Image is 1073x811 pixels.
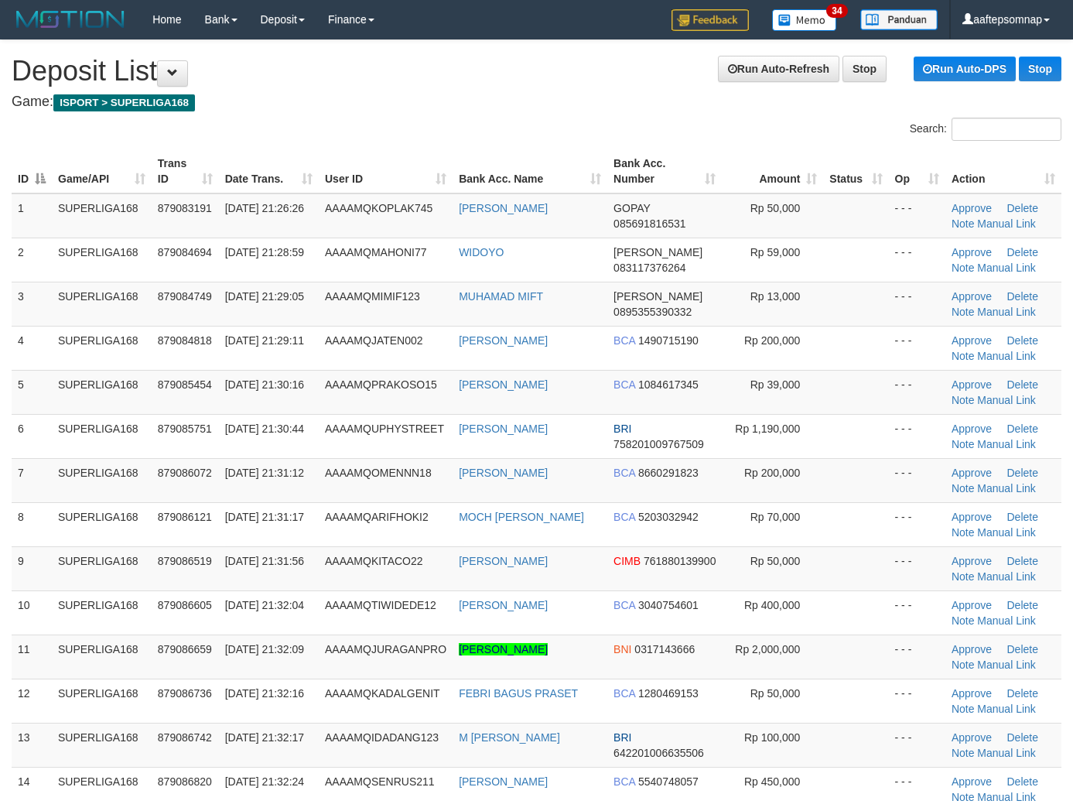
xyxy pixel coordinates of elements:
[459,202,548,214] a: [PERSON_NAME]
[638,775,699,788] span: Copy 5540748057 to clipboard
[952,262,975,274] a: Note
[613,599,635,611] span: BCA
[12,723,52,767] td: 13
[12,502,52,546] td: 8
[634,643,695,655] span: Copy 0317143666 to clipboard
[1006,334,1037,347] a: Delete
[52,282,152,326] td: SUPERLIGA168
[459,775,548,788] a: [PERSON_NAME]
[977,262,1036,274] a: Manual Link
[952,306,975,318] a: Note
[722,149,823,193] th: Amount: activate to sort column ascending
[158,334,212,347] span: 879084818
[613,290,702,303] span: [PERSON_NAME]
[744,775,800,788] span: Rp 450,000
[671,9,749,31] img: Feedback.jpg
[952,614,975,627] a: Note
[158,202,212,214] span: 879083191
[325,467,432,479] span: AAAAMQOMENNN18
[744,599,800,611] span: Rp 400,000
[613,687,635,700] span: BCA
[952,570,975,583] a: Note
[1006,555,1037,567] a: Delete
[613,306,692,318] span: Copy 0895355390332 to clipboard
[158,555,212,567] span: 879086519
[952,438,975,450] a: Note
[977,526,1036,539] a: Manual Link
[613,217,685,230] span: Copy 085691816531 to clipboard
[12,546,52,590] td: 9
[613,467,635,479] span: BCA
[744,334,800,347] span: Rp 200,000
[52,546,152,590] td: SUPERLIGA168
[952,775,992,788] a: Approve
[52,238,152,282] td: SUPERLIGA168
[889,193,945,238] td: - - -
[158,599,212,611] span: 879086605
[889,238,945,282] td: - - -
[952,202,992,214] a: Approve
[889,546,945,590] td: - - -
[12,635,52,679] td: 11
[325,687,440,700] span: AAAAMQKADALGENIT
[225,775,304,788] span: [DATE] 21:32:24
[52,414,152,458] td: SUPERLIGA168
[12,238,52,282] td: 2
[12,414,52,458] td: 6
[12,370,52,414] td: 5
[52,193,152,238] td: SUPERLIGA168
[914,56,1016,81] a: Run Auto-DPS
[52,149,152,193] th: Game/API: activate to sort column ascending
[977,570,1036,583] a: Manual Link
[158,467,212,479] span: 879086072
[459,423,548,435] a: [PERSON_NAME]
[52,723,152,767] td: SUPERLIGA168
[225,202,304,214] span: [DATE] 21:26:26
[12,767,52,811] td: 14
[889,679,945,723] td: - - -
[53,94,195,111] span: ISPORT > SUPERLIGA168
[952,482,975,494] a: Note
[325,599,436,611] span: AAAAMQTIWIDEDE12
[735,643,800,655] span: Rp 2,000,000
[952,643,992,655] a: Approve
[12,149,52,193] th: ID: activate to sort column descending
[889,767,945,811] td: - - -
[613,423,631,435] span: BRI
[638,378,699,391] span: Copy 1084617345 to clipboard
[977,747,1036,759] a: Manual Link
[952,731,992,744] a: Approve
[12,56,1061,87] h1: Deposit List
[158,775,212,788] span: 879086820
[613,511,635,523] span: BCA
[158,643,212,655] span: 879086659
[889,414,945,458] td: - - -
[977,703,1036,715] a: Manual Link
[459,511,584,523] a: MOCH [PERSON_NAME]
[889,282,945,326] td: - - -
[889,458,945,502] td: - - -
[613,775,635,788] span: BCA
[860,9,938,30] img: panduan.png
[158,511,212,523] span: 879086121
[889,590,945,635] td: - - -
[325,555,423,567] span: AAAAMQKITACO22
[613,202,650,214] span: GOPAY
[750,378,801,391] span: Rp 39,000
[225,511,304,523] span: [DATE] 21:31:17
[889,635,945,679] td: - - -
[977,217,1036,230] a: Manual Link
[638,687,699,700] span: Copy 1280469153 to clipboard
[613,555,641,567] span: CIMB
[952,217,975,230] a: Note
[1006,378,1037,391] a: Delete
[1006,731,1037,744] a: Delete
[152,149,219,193] th: Trans ID: activate to sort column ascending
[613,643,631,655] span: BNI
[952,526,975,539] a: Note
[910,118,1061,141] label: Search:
[12,193,52,238] td: 1
[1019,56,1061,81] a: Stop
[225,687,304,700] span: [DATE] 21:32:16
[225,378,304,391] span: [DATE] 21:30:16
